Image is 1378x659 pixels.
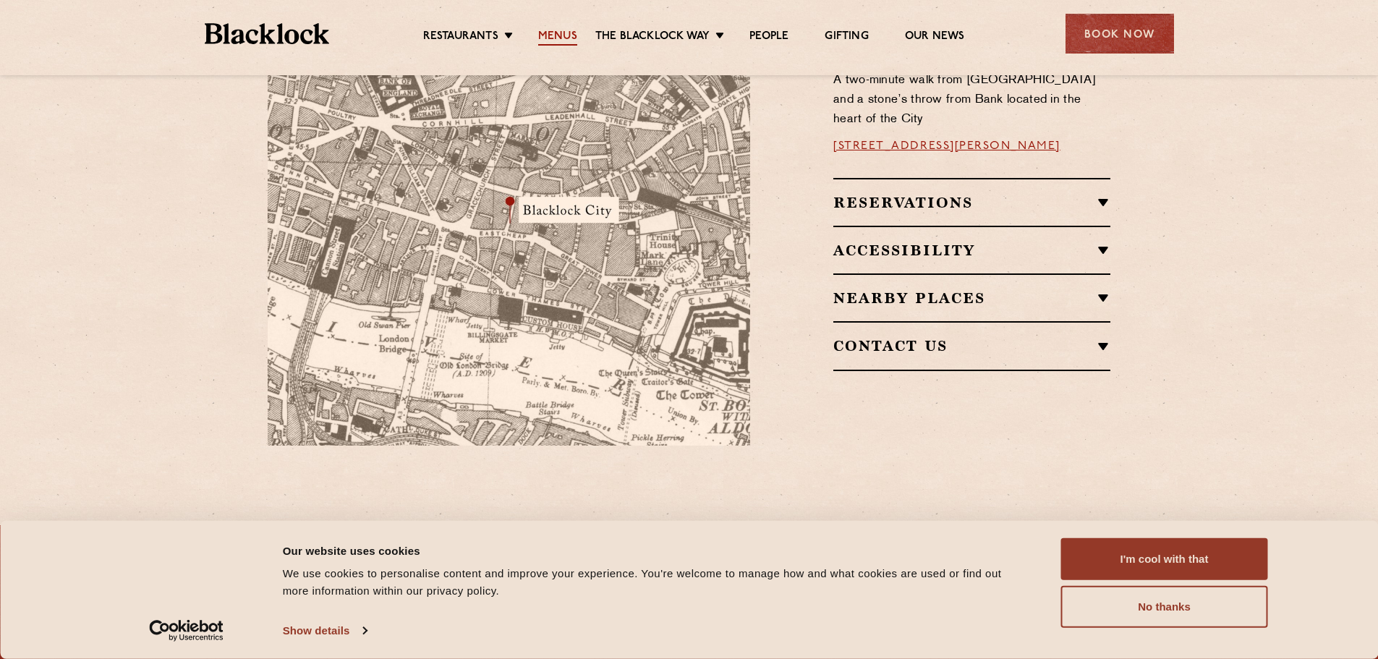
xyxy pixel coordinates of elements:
[833,71,1110,129] p: A two-minute walk from [GEOGRAPHIC_DATA] and a stone’s throw from Bank located in the heart of th...
[1066,14,1174,54] div: Book Now
[595,311,797,446] img: svg%3E
[833,194,1110,211] h2: Reservations
[595,30,710,46] a: The Blacklock Way
[833,337,1110,354] h2: Contact Us
[538,30,577,46] a: Menus
[749,30,788,46] a: People
[283,542,1029,559] div: Our website uses cookies
[833,140,1060,152] a: [STREET_ADDRESS][PERSON_NAME]
[123,620,250,642] a: Usercentrics Cookiebot - opens in a new window
[1061,586,1268,628] button: No thanks
[833,289,1110,307] h2: Nearby Places
[423,30,498,46] a: Restaurants
[205,23,330,44] img: BL_Textured_Logo-footer-cropped.svg
[283,565,1029,600] div: We use cookies to personalise content and improve your experience. You're welcome to manage how a...
[905,30,965,46] a: Our News
[833,242,1110,259] h2: Accessibility
[283,620,367,642] a: Show details
[1061,538,1268,580] button: I'm cool with that
[825,30,868,46] a: Gifting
